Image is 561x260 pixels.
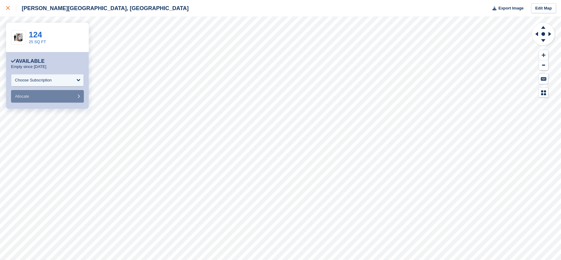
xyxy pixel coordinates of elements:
[16,5,189,12] div: [PERSON_NAME][GEOGRAPHIC_DATA], [GEOGRAPHIC_DATA]
[29,30,42,39] a: 124
[15,77,52,83] div: Choose Subscription
[11,58,45,64] div: Available
[29,40,46,44] a: 25 SQ FT
[498,5,523,11] span: Export Image
[539,60,548,70] button: Zoom Out
[539,74,548,84] button: Keyboard Shortcuts
[539,50,548,60] button: Zoom In
[15,94,29,99] span: Allocate
[11,90,84,103] button: Allocate
[11,32,25,43] img: 20-sqft-unit.jpg
[489,3,524,13] button: Export Image
[11,64,46,69] p: Empty since [DATE]
[539,88,548,98] button: Map Legend
[531,3,556,13] a: Edit Map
